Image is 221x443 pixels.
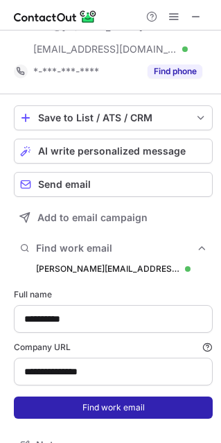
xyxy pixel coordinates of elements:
[38,146,186,157] span: AI write personalized message
[14,105,213,130] button: save-profile-one-click
[14,397,213,419] button: Find work email
[148,64,202,78] button: Reveal Button
[14,288,213,301] label: Full name
[38,112,188,123] div: Save to List / ATS / CRM
[14,8,97,25] img: ContactOut v5.3.10
[14,205,213,230] button: Add to email campaign
[14,238,213,258] button: Find work email
[36,242,196,254] span: Find work email
[36,263,179,275] div: [PERSON_NAME][EMAIL_ADDRESS][PERSON_NAME][DOMAIN_NAME]
[37,212,148,223] span: Add to email campaign
[14,172,213,197] button: Send email
[14,341,213,354] label: Company URL
[33,43,177,55] span: [EMAIL_ADDRESS][DOMAIN_NAME]
[14,139,213,164] button: AI write personalized message
[38,179,91,190] span: Send email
